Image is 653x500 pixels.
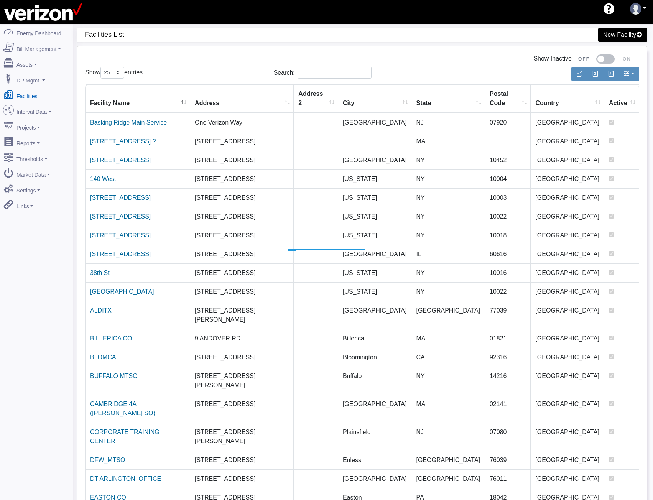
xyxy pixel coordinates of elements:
td: 10022 [485,282,531,301]
a: CAMBRIDGE 4A ([PERSON_NAME] SQ) [90,401,155,416]
td: [STREET_ADDRESS] [190,395,294,423]
td: [US_STATE] [338,188,412,207]
a: 140 West [90,176,116,182]
td: NY [411,207,485,226]
a: [STREET_ADDRESS] [90,194,151,201]
td: [GEOGRAPHIC_DATA] [531,451,604,469]
td: [STREET_ADDRESS] [190,245,294,263]
td: 92316 [485,348,531,367]
td: [GEOGRAPHIC_DATA] [531,395,604,423]
td: [STREET_ADDRESS][PERSON_NAME] [190,367,294,395]
td: [GEOGRAPHIC_DATA] [411,469,485,488]
th: Country : activate to sort column ascending [531,84,604,113]
th: Active : activate to sort column ascending [604,84,639,113]
select: Showentries [100,67,124,79]
a: DFW_MTSO [90,457,125,463]
button: Copy to clipboard [571,67,587,81]
td: [STREET_ADDRESS][PERSON_NAME] [190,423,294,451]
td: NY [411,367,485,395]
td: [GEOGRAPHIC_DATA] [531,263,604,282]
td: CA [411,348,485,367]
td: [US_STATE] [338,263,412,282]
td: [STREET_ADDRESS] [190,169,294,188]
a: ALDITX [90,307,112,314]
label: Search: [274,67,372,79]
td: NY [411,151,485,169]
a: BILLERICA CO [90,335,132,342]
button: Show/Hide Columns [618,67,639,81]
td: [GEOGRAPHIC_DATA] [531,245,604,263]
td: [GEOGRAPHIC_DATA] [531,348,604,367]
td: 10003 [485,188,531,207]
td: [GEOGRAPHIC_DATA] [531,301,604,329]
td: 10004 [485,169,531,188]
td: [GEOGRAPHIC_DATA] [338,469,412,488]
a: [STREET_ADDRESS] [90,232,151,238]
a: [GEOGRAPHIC_DATA] [90,288,154,295]
td: [GEOGRAPHIC_DATA] [411,451,485,469]
td: [US_STATE] [338,207,412,226]
td: 10016 [485,263,531,282]
td: [US_STATE] [338,282,412,301]
td: 9 ANDOVER RD [190,329,294,348]
td: Buffalo [338,367,412,395]
td: 10452 [485,151,531,169]
td: 07920 [485,113,531,132]
td: [GEOGRAPHIC_DATA] [531,113,604,132]
th: Address : activate to sort column ascending [190,84,294,113]
td: [STREET_ADDRESS] [190,263,294,282]
td: [US_STATE] [338,169,412,188]
td: [GEOGRAPHIC_DATA] [531,469,604,488]
label: Show entries [85,67,143,79]
a: CORPORATE TRAINING CENTER [90,429,160,444]
td: NY [411,263,485,282]
td: [GEOGRAPHIC_DATA] [338,301,412,329]
td: [US_STATE] [338,226,412,245]
td: [GEOGRAPHIC_DATA] [411,301,485,329]
td: [GEOGRAPHIC_DATA] [531,207,604,226]
td: 10022 [485,207,531,226]
td: [STREET_ADDRESS] [190,226,294,245]
td: 76011 [485,469,531,488]
td: 02141 [485,395,531,423]
td: MA [411,395,485,423]
a: [STREET_ADDRESS] [90,213,151,220]
td: Plainsfield [338,423,412,451]
td: [STREET_ADDRESS] [190,282,294,301]
td: NJ [411,113,485,132]
td: [GEOGRAPHIC_DATA] [531,132,604,151]
td: [STREET_ADDRESS] [190,151,294,169]
th: Address 2 : activate to sort column ascending [294,84,338,113]
td: 60616 [485,245,531,263]
span: Facilities List [85,28,366,42]
td: 77039 [485,301,531,329]
td: Bloomington [338,348,412,367]
td: [STREET_ADDRESS] [190,188,294,207]
td: 76039 [485,451,531,469]
td: [GEOGRAPHIC_DATA] [531,282,604,301]
td: [GEOGRAPHIC_DATA] [531,169,604,188]
td: [GEOGRAPHIC_DATA] [531,226,604,245]
td: [STREET_ADDRESS] [190,207,294,226]
td: NY [411,188,485,207]
a: DT ARLINGTON_OFFICE [90,475,161,482]
a: New Facility [598,28,647,42]
td: [GEOGRAPHIC_DATA] [338,151,412,169]
td: 07080 [485,423,531,451]
td: [GEOGRAPHIC_DATA] [531,188,604,207]
td: [GEOGRAPHIC_DATA] [338,245,412,263]
td: [GEOGRAPHIC_DATA] [531,329,604,348]
a: Basking Ridge Main Service [90,119,167,126]
td: One Verizon Way [190,113,294,132]
td: 10018 [485,226,531,245]
button: Export to Excel [587,67,603,81]
td: Billerica [338,329,412,348]
a: [STREET_ADDRESS] [90,157,151,163]
td: [GEOGRAPHIC_DATA] [531,151,604,169]
td: [GEOGRAPHIC_DATA] [531,423,604,451]
td: NY [411,226,485,245]
th: State : activate to sort column ascending [411,84,485,113]
th: City : activate to sort column ascending [338,84,412,113]
a: 38th St [90,270,110,276]
a: [STREET_ADDRESS] ? [90,138,156,145]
